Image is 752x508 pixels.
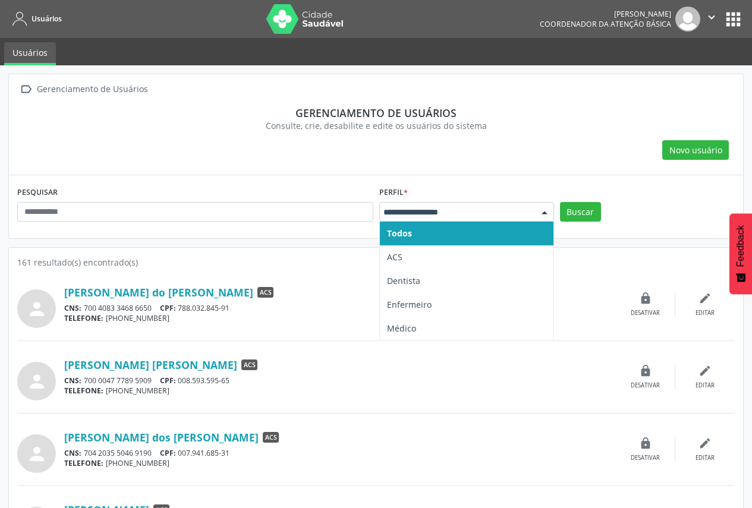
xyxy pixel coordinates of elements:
[26,106,726,119] div: Gerenciamento de usuários
[32,14,62,24] span: Usuários
[669,144,722,156] span: Novo usuário
[379,184,408,202] label: Perfil
[26,371,48,392] i: person
[675,7,700,31] img: img
[64,448,81,458] span: CNS:
[8,9,62,29] a: Usuários
[64,448,616,458] div: 704 2035 5046 9190 007.941.685-31
[698,437,712,450] i: edit
[64,313,103,323] span: TELEFONE:
[26,298,48,320] i: person
[560,202,601,222] button: Buscar
[64,376,81,386] span: CNS:
[17,256,735,269] div: 161 resultado(s) encontrado(s)
[160,448,176,458] span: CPF:
[26,119,726,132] div: Consulte, crie, desabilite e edite os usuários do sistema
[631,381,660,390] div: Desativar
[387,275,420,286] span: Dentista
[257,287,273,298] span: ACS
[387,299,432,310] span: Enfermeiro
[4,42,56,65] a: Usuários
[387,228,412,239] span: Todos
[700,7,723,31] button: 
[387,323,416,334] span: Médico
[698,364,712,377] i: edit
[263,432,279,443] span: ACS
[160,303,176,313] span: CPF:
[723,9,744,30] button: apps
[696,454,715,462] div: Editar
[64,358,237,371] a: [PERSON_NAME] [PERSON_NAME]
[735,225,746,267] span: Feedback
[729,213,752,294] button: Feedback - Mostrar pesquisa
[639,437,652,450] i: lock
[64,313,616,323] div: [PHONE_NUMBER]
[17,184,58,202] label: PESQUISAR
[34,81,150,98] div: Gerenciamento de Usuários
[639,364,652,377] i: lock
[540,19,671,29] span: Coordenador da Atenção Básica
[26,443,48,465] i: person
[64,303,616,313] div: 700 4083 3468 6650 788.032.845-91
[698,292,712,305] i: edit
[540,9,671,19] div: [PERSON_NAME]
[662,140,729,160] button: Novo usuário
[64,303,81,313] span: CNS:
[160,376,176,386] span: CPF:
[696,381,715,390] div: Editar
[705,11,718,24] i: 
[64,286,253,299] a: [PERSON_NAME] do [PERSON_NAME]
[64,376,616,386] div: 700 0047 7789 5909 008.593.595-65
[64,458,616,468] div: [PHONE_NUMBER]
[64,386,616,396] div: [PHONE_NUMBER]
[631,309,660,317] div: Desativar
[64,386,103,396] span: TELEFONE:
[64,458,103,468] span: TELEFONE:
[64,431,259,444] a: [PERSON_NAME] dos [PERSON_NAME]
[17,81,34,98] i: 
[639,292,652,305] i: lock
[631,454,660,462] div: Desativar
[241,359,257,370] span: ACS
[17,81,150,98] a:  Gerenciamento de Usuários
[696,309,715,317] div: Editar
[387,251,402,263] span: ACS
